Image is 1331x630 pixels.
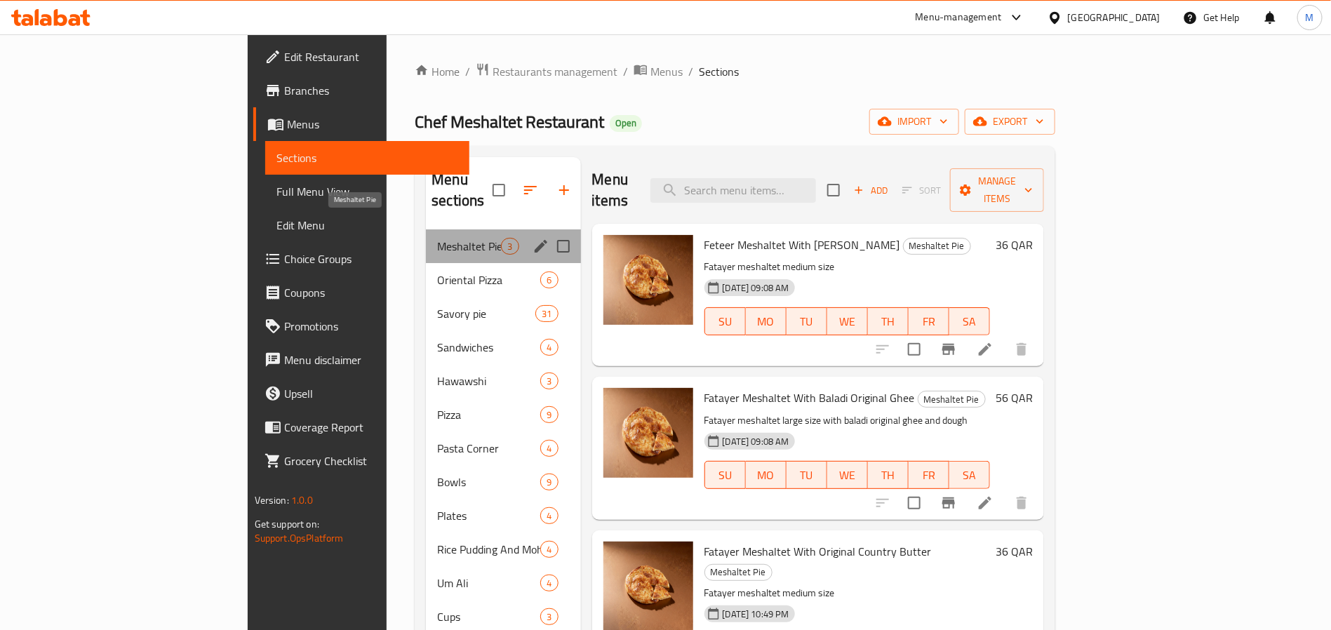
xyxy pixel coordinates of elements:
[540,507,558,524] div: items
[868,307,909,335] button: TH
[717,281,795,295] span: [DATE] 09:08 AM
[284,453,459,469] span: Grocery Checklist
[541,274,557,287] span: 6
[904,238,970,254] span: Meshaltet Pie
[426,398,580,431] div: Pizza9
[437,575,540,591] span: Um Ali
[502,240,518,253] span: 3
[751,311,781,332] span: MO
[437,339,540,356] span: Sandwiches
[540,406,558,423] div: items
[950,168,1044,212] button: Manage items
[265,175,470,208] a: Full Menu View
[541,610,557,624] span: 3
[961,173,1033,208] span: Manage items
[253,309,470,343] a: Promotions
[284,284,459,301] span: Coupons
[704,412,991,429] p: Fatayer meshaltet large size with baladi original ghee and dough
[704,234,900,255] span: Feteer Meshaltet With [PERSON_NAME]
[415,106,604,138] span: Chef Meshaltet Restaurant
[704,584,991,602] p: Fatayer meshaltet medium size
[603,235,693,325] img: Feteer Meshaltet With Baladi Ghee
[965,109,1055,135] button: export
[977,495,994,511] a: Edit menu item
[547,173,581,207] button: Add section
[751,465,781,485] span: MO
[284,385,459,402] span: Upsell
[893,180,950,201] span: Select section first
[540,272,558,288] div: items
[253,74,470,107] a: Branches
[437,305,535,322] span: Savory pie
[868,461,909,489] button: TH
[253,242,470,276] a: Choice Groups
[426,465,580,499] div: Bowls9
[899,488,929,518] span: Select to update
[819,175,848,205] span: Select section
[541,408,557,422] span: 9
[426,532,580,566] div: Rice Pudding And Mohalabia4
[540,608,558,625] div: items
[874,465,903,485] span: TH
[437,272,540,288] div: Oriental Pizza
[874,311,903,332] span: TH
[415,62,1055,81] nav: breadcrumb
[426,263,580,297] div: Oriental Pizza6
[437,474,540,490] div: Bowls
[284,419,459,436] span: Coverage Report
[291,491,313,509] span: 1.0.0
[881,113,948,130] span: import
[253,410,470,444] a: Coverage Report
[540,339,558,356] div: items
[514,173,547,207] span: Sort sections
[1005,333,1038,366] button: delete
[711,311,740,332] span: SU
[540,575,558,591] div: items
[932,333,965,366] button: Branch-specific-item
[541,543,557,556] span: 4
[437,541,540,558] div: Rice Pudding And Mohalabia
[284,48,459,65] span: Edit Restaurant
[276,217,459,234] span: Edit Menu
[914,311,944,332] span: FR
[746,461,787,489] button: MO
[501,238,519,255] div: items
[787,307,827,335] button: TU
[704,461,746,489] button: SU
[787,461,827,489] button: TU
[688,63,693,80] li: /
[704,564,772,581] div: Meshaltet Pie
[536,307,557,321] span: 31
[437,507,540,524] span: Plates
[253,107,470,141] a: Menus
[284,351,459,368] span: Menu disclaimer
[918,391,986,408] div: Meshaltet Pie
[437,373,540,389] span: Hawawshi
[253,40,470,74] a: Edit Restaurant
[535,305,558,322] div: items
[955,465,984,485] span: SA
[493,63,617,80] span: Restaurants management
[284,318,459,335] span: Promotions
[949,307,990,335] button: SA
[996,542,1033,561] h6: 36 QAR
[699,63,739,80] span: Sections
[869,109,959,135] button: import
[541,375,557,388] span: 3
[426,364,580,398] div: Hawawshi3
[848,180,893,201] button: Add
[284,82,459,99] span: Branches
[650,63,683,80] span: Menus
[1005,486,1038,520] button: delete
[253,276,470,309] a: Coupons
[541,577,557,590] span: 4
[610,117,642,129] span: Open
[852,182,890,199] span: Add
[437,440,540,457] span: Pasta Corner
[955,311,984,332] span: SA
